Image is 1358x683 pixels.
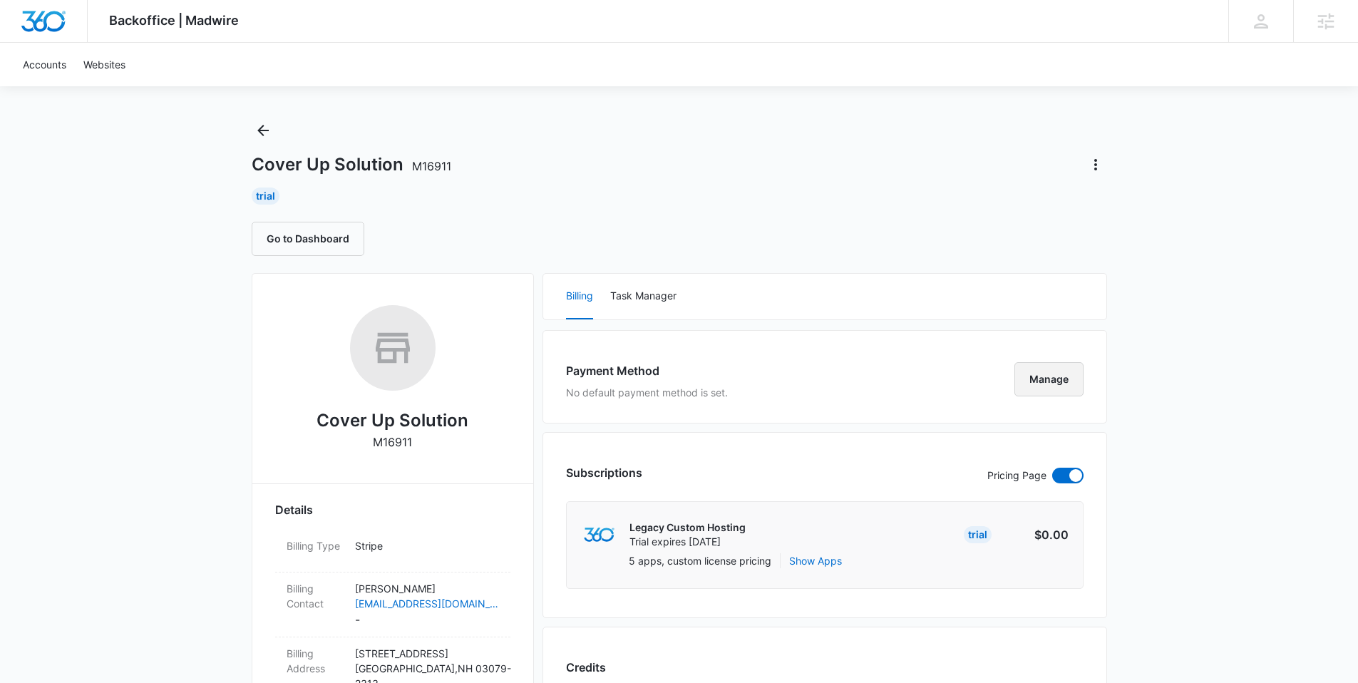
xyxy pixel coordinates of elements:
h3: Payment Method [566,362,728,379]
span: M16911 [412,159,451,173]
p: [PERSON_NAME] [355,581,499,596]
span: Details [275,501,313,518]
button: Back [252,119,274,142]
dd: - [355,581,499,628]
p: Legacy Custom Hosting [629,520,746,535]
div: Billing TypeStripe [275,530,510,572]
button: Show Apps [789,553,842,568]
dt: Billing Contact [287,581,344,611]
p: 5 apps, custom license pricing [629,553,771,568]
a: [EMAIL_ADDRESS][DOMAIN_NAME] [355,596,499,611]
button: Go to Dashboard [252,222,364,256]
h2: Cover Up Solution [317,408,468,433]
button: Billing [566,274,593,319]
img: marketing360Logo [584,528,614,543]
p: No default payment method is set. [566,385,728,400]
span: Backoffice | Madwire [109,13,239,28]
p: Trial expires [DATE] [629,535,746,549]
div: Trial [964,526,992,543]
div: Trial [252,188,279,205]
p: $0.00 [1002,526,1069,543]
div: Billing Contact[PERSON_NAME][EMAIL_ADDRESS][DOMAIN_NAME]- [275,572,510,637]
button: Actions [1084,153,1107,176]
a: Websites [75,43,134,86]
p: Pricing Page [987,468,1046,483]
a: Accounts [14,43,75,86]
h1: Cover Up Solution [252,154,451,175]
h3: Credits [566,659,606,676]
p: Stripe [355,538,499,553]
dt: Billing Address [287,646,344,676]
button: Task Manager [610,274,677,319]
dt: Billing Type [287,538,344,553]
p: M16911 [373,433,412,451]
h3: Subscriptions [566,464,642,481]
button: Manage [1014,362,1084,396]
